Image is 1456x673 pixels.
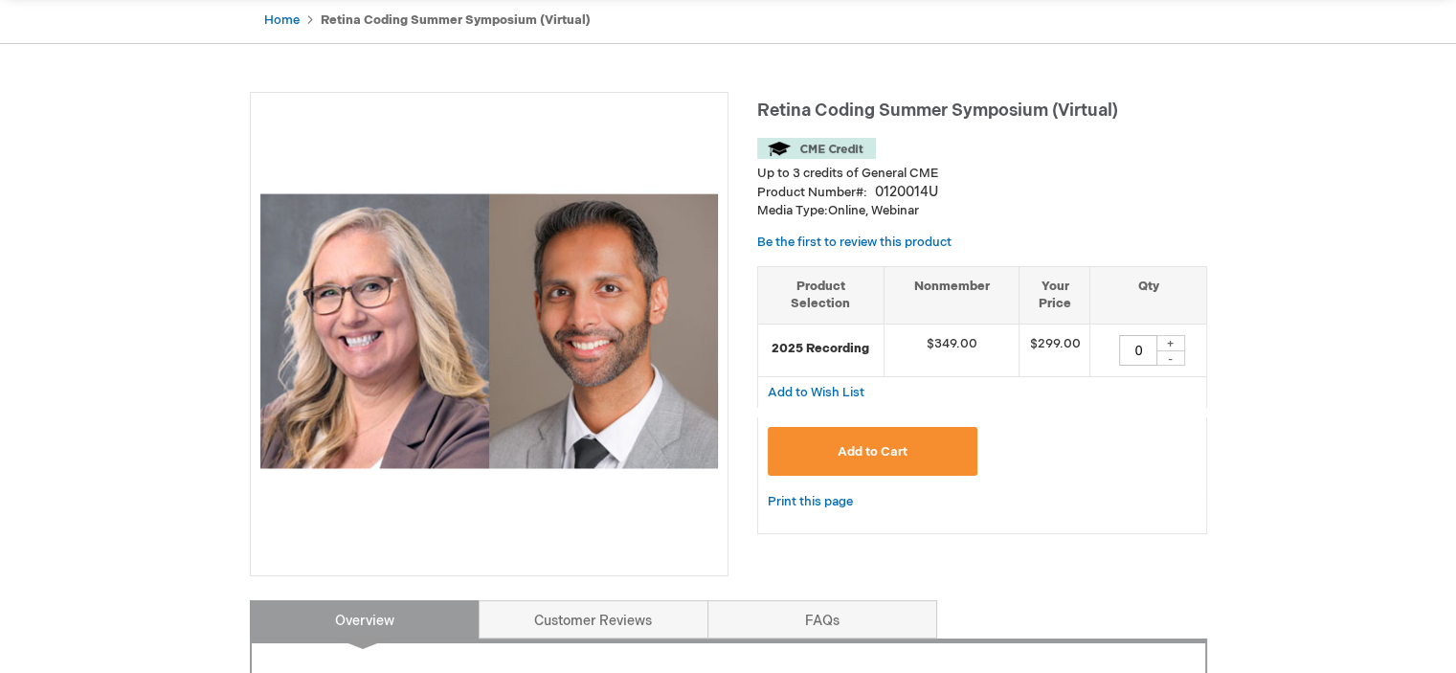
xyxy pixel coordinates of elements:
[768,384,864,400] a: Add to Wish List
[479,600,708,639] a: Customer Reviews
[757,235,952,250] a: Be the first to review this product
[757,165,1207,183] li: Up to 3 credits of General CME
[707,600,937,639] a: FAQs
[1019,324,1090,376] td: $299.00
[768,490,853,514] a: Print this page
[757,202,1207,220] p: Online, Webinar
[757,203,828,218] strong: Media Type:
[1156,350,1185,366] div: -
[885,266,1019,324] th: Nonmember
[768,427,978,476] button: Add to Cart
[1156,335,1185,351] div: +
[758,266,885,324] th: Product Selection
[838,444,907,460] span: Add to Cart
[260,102,718,560] img: Retina Coding Summer Symposium (Virtual)
[264,12,300,28] a: Home
[768,340,875,358] strong: 2025 Recording
[1119,335,1157,366] input: Qty
[768,385,864,400] span: Add to Wish List
[757,101,1118,121] span: Retina Coding Summer Symposium (Virtual)
[321,12,591,28] strong: Retina Coding Summer Symposium (Virtual)
[875,183,938,202] div: 0120014U
[885,324,1019,376] td: $349.00
[757,138,876,159] img: CME Credit
[250,600,480,639] a: Overview
[1019,266,1090,324] th: Your Price
[757,185,867,200] strong: Product Number
[1090,266,1206,324] th: Qty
